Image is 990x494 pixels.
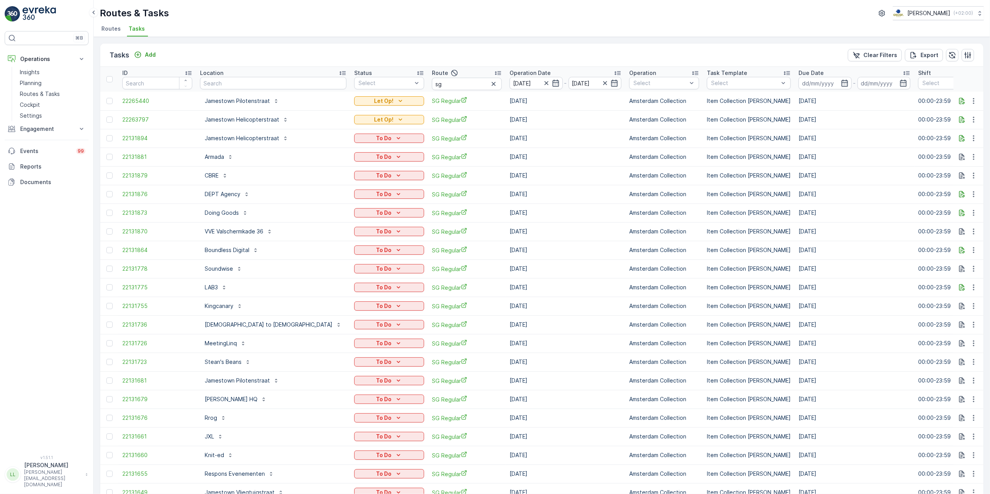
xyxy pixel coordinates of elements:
button: Rrog [200,412,231,424]
button: To Do [354,264,424,273]
button: Let Op! [354,96,424,106]
button: Knit-ed [200,449,238,461]
p: Armada [205,153,224,161]
p: To Do [376,339,391,347]
img: logo [5,6,20,22]
button: Jamestown Helicopterstraat [200,132,293,144]
span: Tasks [129,25,145,33]
button: Jamestown Pilotenstraat [200,374,284,387]
button: To Do [354,432,424,441]
p: Operation Date [510,69,551,77]
a: Documents [5,174,89,190]
p: To Do [376,134,391,142]
a: SG Regular [432,172,502,180]
span: Routes [101,25,121,33]
td: [DATE] [795,446,914,464]
a: SG Regular [432,134,502,143]
button: LL[PERSON_NAME][PERSON_NAME][EMAIL_ADDRESS][DOMAIN_NAME] [5,461,89,488]
p: Task Template [707,69,747,77]
td: [DATE] [506,446,625,464]
a: SG Regular [432,228,502,236]
td: [DATE] [795,353,914,371]
td: [DATE] [506,204,625,222]
p: [DEMOGRAPHIC_DATA] to [DEMOGRAPHIC_DATA] [205,321,332,329]
td: [DATE] [506,166,625,185]
button: Engagement [5,121,89,137]
p: To Do [376,377,391,384]
div: Toggle Row Selected [106,172,113,179]
button: CBRE [200,169,233,182]
button: DEPT Agency [200,188,254,200]
button: To Do [354,301,424,311]
p: Events [20,147,71,155]
a: 22131726 [122,339,192,347]
a: Insights [17,67,89,78]
a: 22131655 [122,470,192,478]
td: [DATE] [506,185,625,204]
p: Settings [20,112,42,120]
p: MeetingLinq [205,339,237,347]
span: 22131676 [122,414,192,422]
td: [DATE] [795,334,914,353]
a: 22131679 [122,395,192,403]
img: logo_light-DOdMpM7g.png [23,6,56,22]
p: [PERSON_NAME] HQ [205,395,258,403]
p: Documents [20,178,85,186]
div: Toggle Row Selected [106,377,113,384]
a: SG Regular [432,209,502,217]
span: 22263797 [122,116,192,124]
button: VVE Valschermkade 36 [200,225,277,238]
span: 22131881 [122,153,192,161]
input: dd/mm/yyyy [510,77,563,89]
a: SG Regular [432,377,502,385]
a: SG Regular [432,470,502,478]
a: 22131775 [122,284,192,291]
button: To Do [354,134,424,143]
span: 22131864 [122,246,192,254]
a: 22131660 [122,451,192,459]
div: Toggle Row Selected [106,266,113,272]
p: To Do [376,358,391,366]
input: Search [122,77,192,89]
div: Toggle Row Selected [106,117,113,123]
p: Soundwise [205,265,233,273]
p: Kingcanary [205,302,233,310]
td: [DATE] [506,110,625,129]
p: Jamestown Pilotenstraat [205,377,270,384]
div: Toggle Row Selected [106,471,113,477]
a: Settings [17,110,89,121]
a: 22131873 [122,209,192,217]
td: [DATE] [506,427,625,446]
div: Toggle Row Selected [106,340,113,346]
td: [DATE] [795,278,914,297]
div: LL [7,468,19,481]
button: Operations [5,51,89,67]
td: [DATE] [506,390,625,409]
p: Jamestown Helicopterstraat [205,116,279,124]
td: [DATE] [506,315,625,334]
span: 22131879 [122,172,192,179]
div: Toggle Row Selected [106,228,113,235]
a: 22131736 [122,321,192,329]
a: 22131894 [122,134,192,142]
a: SG Regular [432,451,502,459]
p: 99 [78,148,84,154]
p: To Do [376,284,391,291]
p: To Do [376,265,391,273]
p: LAB3 [205,284,218,291]
a: SG Regular [432,395,502,404]
a: 22265440 [122,97,192,105]
a: SG Regular [432,97,502,105]
span: SG Regular [432,190,502,198]
p: Location [200,69,223,77]
p: To Do [376,395,391,403]
span: SG Regular [432,433,502,441]
p: [PERSON_NAME][EMAIL_ADDRESS][DOMAIN_NAME] [24,469,82,488]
